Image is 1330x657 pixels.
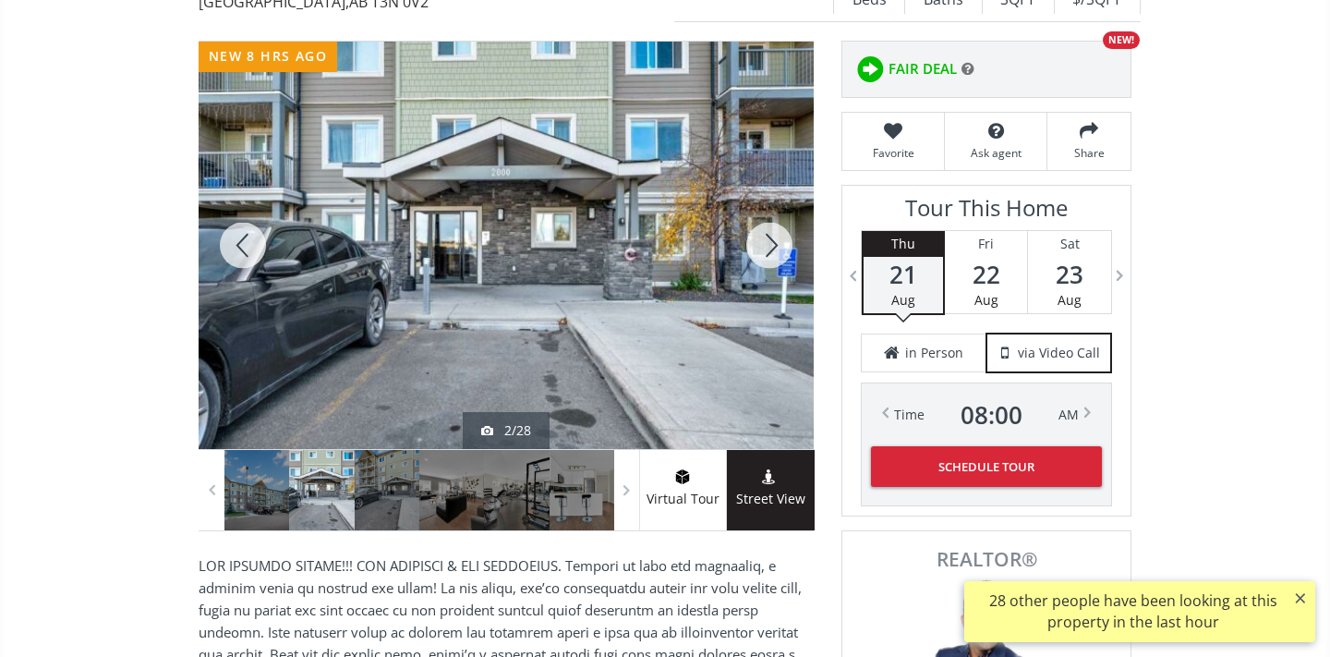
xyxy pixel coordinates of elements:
[199,42,814,449] div: 181 Skyview Ranch Manor NE #2401 Calgary, AB T3N 0V2 - Photo 2 of 28
[864,231,943,257] div: Thu
[199,42,337,72] div: new 8 hrs ago
[894,402,1079,428] div: Time AM
[973,590,1292,633] div: 28 other people have been looking at this property in the last hour
[954,145,1037,161] span: Ask agent
[1286,581,1315,614] button: ×
[727,489,815,510] span: Street View
[861,195,1112,230] h3: Tour This Home
[871,446,1102,487] button: Schedule Tour
[1028,231,1111,257] div: Sat
[1018,344,1100,362] span: via Video Call
[864,262,943,287] span: 21
[1103,31,1140,49] div: NEW!
[852,51,889,88] img: rating icon
[889,59,957,79] span: FAIR DEAL
[1028,262,1111,287] span: 23
[905,344,963,362] span: in Person
[945,262,1027,287] span: 22
[891,291,915,309] span: Aug
[974,291,998,309] span: Aug
[639,450,727,530] a: virtual tour iconVirtual Tour
[961,402,1022,428] span: 08 : 00
[852,145,935,161] span: Favorite
[481,421,531,440] div: 2/28
[1057,145,1121,161] span: Share
[863,550,1110,569] span: REALTOR®
[673,469,692,484] img: virtual tour icon
[1058,291,1082,309] span: Aug
[945,231,1027,257] div: Fri
[639,489,726,510] span: Virtual Tour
